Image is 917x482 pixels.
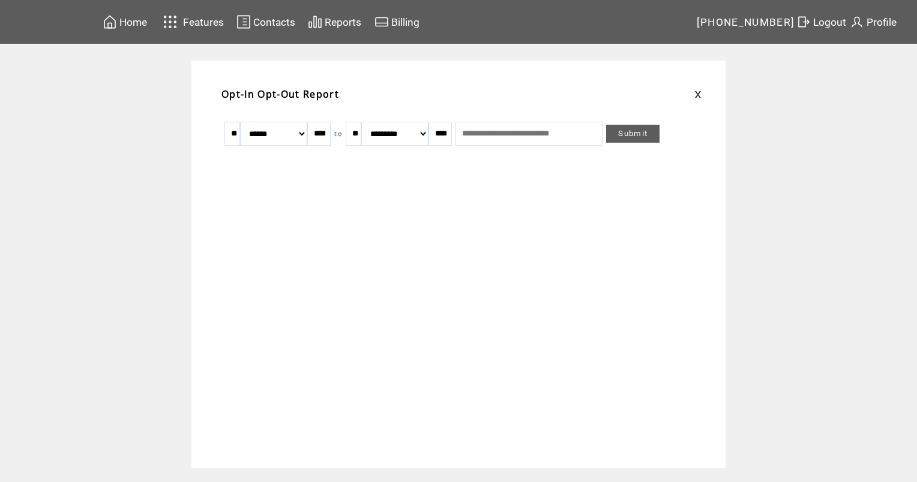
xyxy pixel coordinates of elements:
[606,125,660,143] a: Submit
[119,16,147,28] span: Home
[253,16,295,28] span: Contacts
[850,14,864,29] img: profile.svg
[103,14,117,29] img: home.svg
[308,14,322,29] img: chart.svg
[334,129,342,138] span: to
[373,13,421,31] a: Billing
[848,13,898,31] a: Profile
[306,13,363,31] a: Reports
[183,16,224,28] span: Features
[235,13,297,31] a: Contacts
[160,12,181,32] img: features.svg
[813,16,846,28] span: Logout
[236,14,251,29] img: contacts.svg
[795,13,848,31] a: Logout
[796,14,811,29] img: exit.svg
[101,13,149,31] a: Home
[391,16,419,28] span: Billing
[867,16,897,28] span: Profile
[374,14,389,29] img: creidtcard.svg
[325,16,361,28] span: Reports
[697,16,795,28] span: [PHONE_NUMBER]
[221,88,339,101] span: Opt-In Opt-Out Report
[158,10,226,34] a: Features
